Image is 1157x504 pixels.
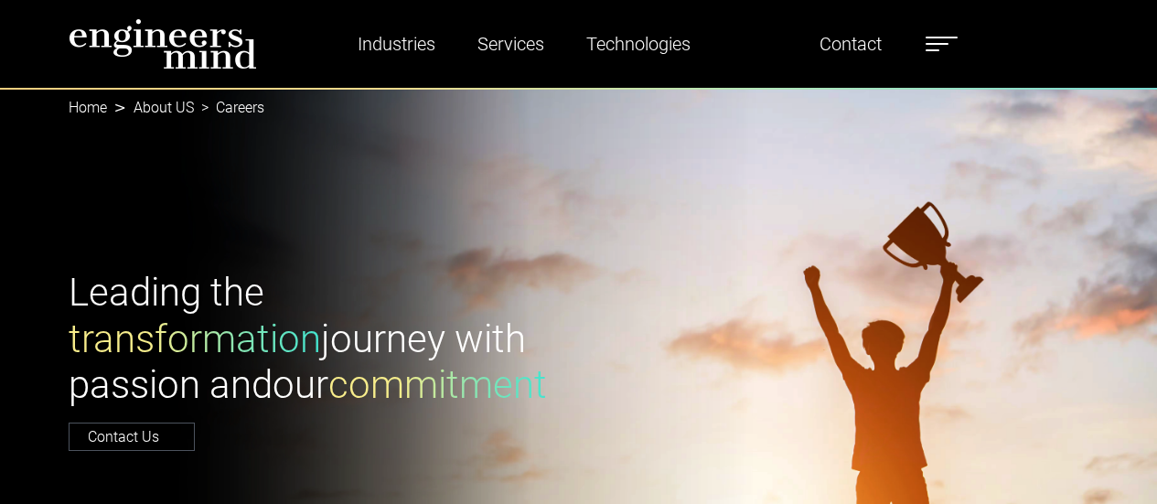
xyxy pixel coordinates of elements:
[69,88,1089,128] nav: breadcrumb
[69,270,568,408] h1: Leading the journey with passion and our
[69,423,195,451] a: Contact Us
[69,316,321,361] span: transformation
[194,97,264,119] li: Careers
[812,23,889,65] a: Contact
[69,18,257,70] img: logo
[328,362,547,407] span: commitment
[69,99,107,116] a: Home
[579,23,698,65] a: Technologies
[350,23,443,65] a: Industries
[470,23,552,65] a: Services
[134,99,194,116] a: About US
